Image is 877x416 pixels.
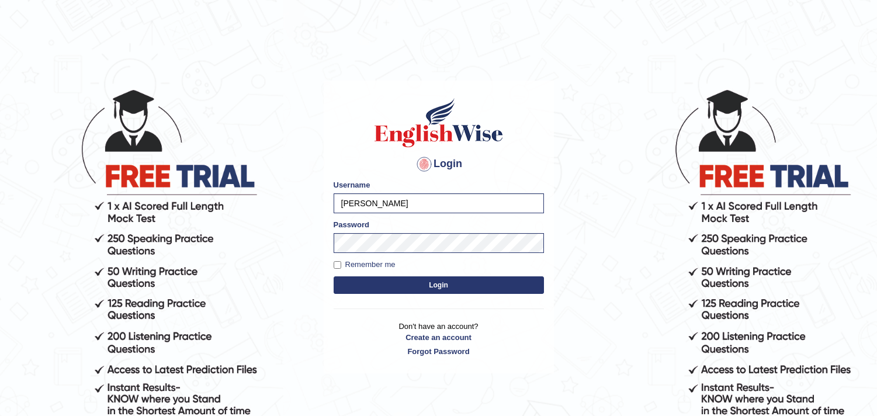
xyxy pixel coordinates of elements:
img: Logo of English Wise sign in for intelligent practice with AI [372,96,505,149]
label: Password [334,219,369,230]
a: Create an account [334,332,544,343]
a: Forgot Password [334,346,544,357]
input: Remember me [334,261,341,269]
h4: Login [334,155,544,174]
p: Don't have an account? [334,321,544,357]
button: Login [334,276,544,294]
label: Remember me [334,259,396,271]
label: Username [334,179,370,190]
